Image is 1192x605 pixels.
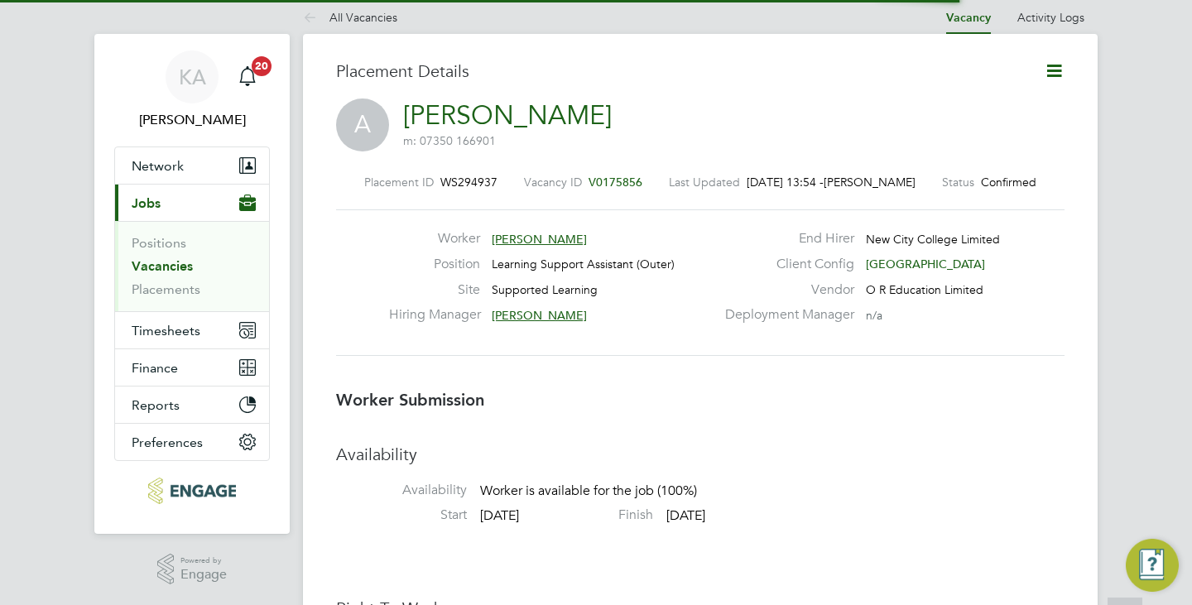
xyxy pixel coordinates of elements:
span: Supported Learning [492,282,598,297]
span: O R Education Limited [866,282,983,297]
a: Positions [132,235,186,251]
span: Engage [180,568,227,582]
label: Client Config [715,256,854,273]
span: Timesheets [132,323,200,339]
a: Powered byEngage [157,554,228,585]
button: Preferences [115,424,269,460]
span: KA [179,66,206,88]
span: [PERSON_NAME] [492,308,587,323]
a: Vacancies [132,258,193,274]
span: [PERSON_NAME] [492,232,587,247]
span: Network [132,158,184,174]
label: Status [942,175,974,190]
a: Go to home page [114,478,270,504]
span: [DATE] [666,507,705,524]
h3: Placement Details [336,60,1019,82]
span: Worker is available for the job (100%) [480,483,697,500]
label: Vendor [715,281,854,299]
label: Position [389,256,480,273]
label: Placement ID [364,175,434,190]
label: End Hirer [715,230,854,247]
span: Preferences [132,435,203,450]
span: Kira Alani [114,110,270,130]
div: Jobs [115,221,269,311]
label: Hiring Manager [389,306,480,324]
label: Site [389,281,480,299]
button: Reports [115,387,269,423]
span: [PERSON_NAME] [824,175,916,190]
span: n/a [866,308,882,323]
span: A [336,98,389,151]
label: Last Updated [669,175,740,190]
label: Deployment Manager [715,306,854,324]
span: WS294937 [440,175,497,190]
span: [DATE] 13:54 - [747,175,824,190]
a: [PERSON_NAME] [403,99,612,132]
button: Timesheets [115,312,269,348]
a: Activity Logs [1017,10,1084,25]
a: All Vacancies [303,10,397,25]
b: Worker Submission [336,390,484,410]
button: Engage Resource Center [1126,539,1179,592]
span: Finance [132,360,178,376]
span: Confirmed [981,175,1036,190]
a: 20 [231,50,264,103]
h3: Availability [336,444,1065,465]
span: [DATE] [480,507,519,524]
span: V0175856 [589,175,642,190]
a: Placements [132,281,200,297]
a: KA[PERSON_NAME] [114,50,270,130]
label: Start [336,507,467,524]
img: axcis-logo-retina.png [148,478,236,504]
button: Finance [115,349,269,386]
button: Network [115,147,269,184]
span: New City College Limited [866,232,1000,247]
span: 20 [252,56,272,76]
span: m: 07350 166901 [403,133,496,148]
a: Vacancy [946,11,991,25]
span: Jobs [132,195,161,211]
label: Worker [389,230,480,247]
label: Availability [336,482,467,499]
button: Jobs [115,185,269,221]
span: Reports [132,397,180,413]
label: Vacancy ID [524,175,582,190]
span: [GEOGRAPHIC_DATA] [866,257,985,271]
span: Learning Support Assistant (Outer) [492,257,675,271]
nav: Main navigation [94,34,290,534]
span: Powered by [180,554,227,568]
label: Finish [522,507,653,524]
